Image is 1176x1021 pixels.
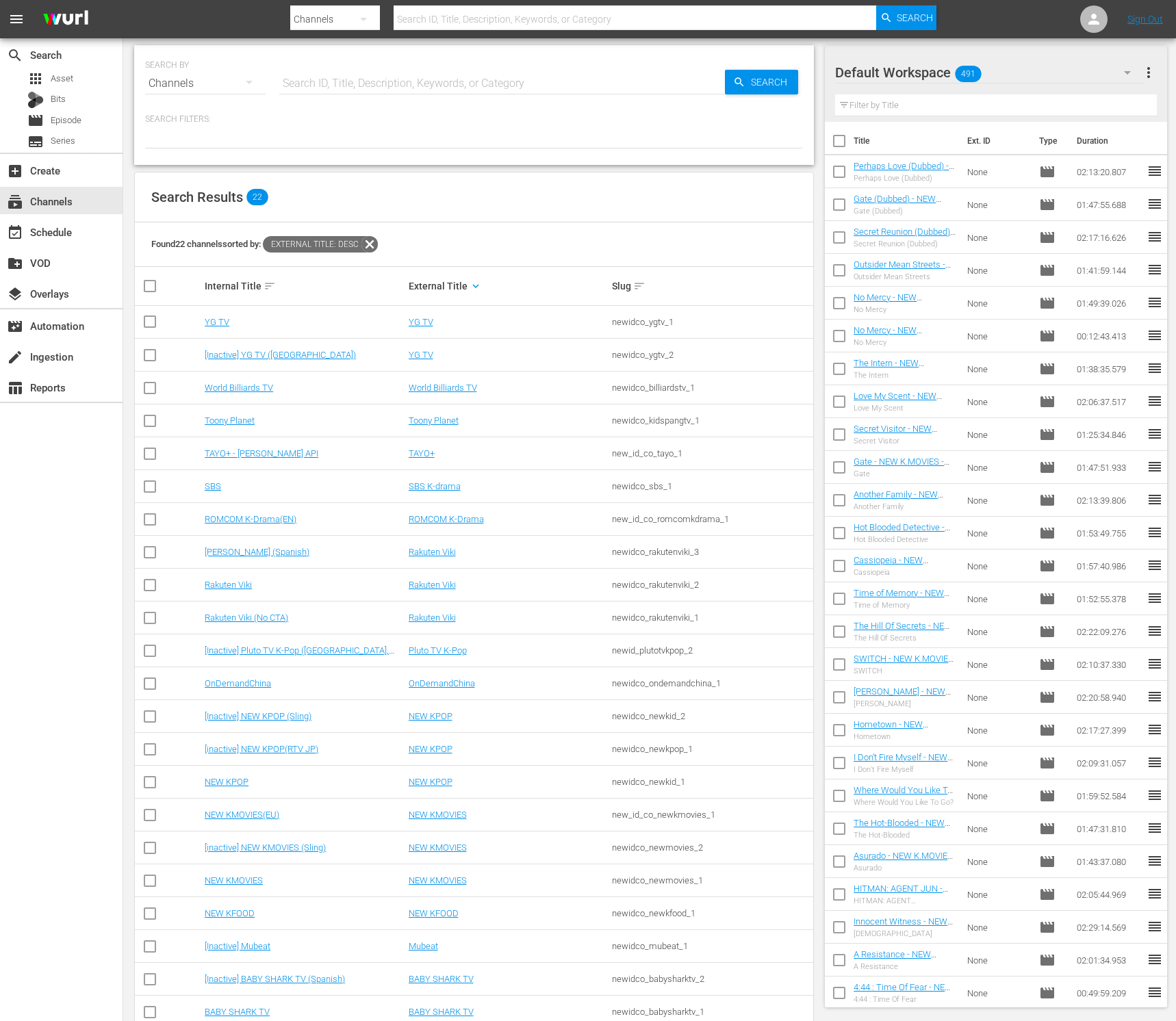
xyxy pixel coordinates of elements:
span: Episode [1039,919,1056,935]
button: Search [876,5,936,30]
td: 02:13:20.807 [1071,155,1147,188]
td: None [962,714,1034,747]
td: None [962,944,1034,977]
a: [Inactive] BABY SHARK TV (Spanish) [205,974,345,984]
span: Episode [1039,164,1056,180]
a: Sign Out [1127,14,1163,25]
div: [PERSON_NAME] [854,699,956,708]
a: [inactive] NEW KPOP(RTV JP) [205,744,318,754]
span: reorder [1147,426,1163,442]
a: I Don’t Fire Myself - NEW K.MOVIES - SSTV - 202506 [854,752,953,783]
span: sort [264,280,276,292]
div: Perhaps Love (Dubbed) [854,174,956,183]
a: YG TV [409,350,433,360]
td: 02:06:37.517 [1071,385,1147,418]
a: TAYO+ - [PERSON_NAME] API [205,448,318,458]
span: Episode [1039,295,1056,311]
div: Default Workspace [835,53,1144,92]
div: Channels [145,64,266,103]
span: Episode [1039,952,1056,968]
a: No Mercy - NEW K.MOVIES - SSTV - 202509 [854,292,926,323]
span: Episode [1039,985,1056,1001]
a: Perhaps Love (Dubbed) - NEW K.MOVIES - SSTV - 202510 [854,161,954,192]
td: None [962,221,1034,254]
span: Search [897,5,933,30]
div: 4:44 : Time Of Fear [854,995,956,1004]
a: HITMAN: AGENT JUN - NEW K.MOVIES - SSTV - 202505 [854,883,948,914]
span: reorder [1147,261,1163,278]
div: Gate (Dubbed) [854,207,956,216]
td: None [962,845,1034,878]
a: Where Would You Like To Go? - NEW K.MOVIES - SSTV - 202506 [854,785,953,816]
span: subtitles [27,133,44,150]
td: None [962,747,1034,779]
td: None [962,155,1034,188]
div: newidco_sbs_1 [612,481,811,491]
a: Toony Planet [409,415,459,426]
span: reorder [1147,294,1163,311]
td: 02:05:44.969 [1071,878,1147,911]
td: 02:01:34.953 [1071,944,1147,977]
td: None [962,878,1034,911]
td: None [962,352,1034,385]
a: YG TV [205,317,229,327]
td: None [962,320,1034,352]
a: Pluto TV K-Pop [409,645,467,656]
span: apps [27,70,44,87]
div: newidco_rakutenviki_1 [612,612,811,623]
span: Asset [51,72,73,86]
td: None [962,977,1034,1009]
div: newidco_billiardstv_1 [612,383,811,393]
div: new_id_co_tayo_1 [612,448,811,458]
span: Episode [1039,755,1056,771]
a: Rakuten Viki (No CTA) [205,612,288,623]
a: TAYO+ [409,448,435,458]
span: 491 [956,60,982,88]
td: 02:13:39.806 [1071,484,1147,517]
a: Secret Reunion (Dubbed) - NEW K.MOVIES - SSTV - 202510 [854,227,956,257]
span: reorder [1147,557,1163,573]
span: sort [633,280,645,292]
span: Episode [1039,459,1056,476]
td: None [962,550,1034,582]
td: None [962,451,1034,484]
a: BABY SHARK TV [409,974,474,984]
a: The Hot-Blooded - NEW K.MOVIES - SSTV - 202506 [854,818,950,849]
div: A Resistance [854,962,956,971]
td: 02:17:27.399 [1071,714,1147,747]
span: reorder [1147,984,1163,1000]
span: more_vert [1140,64,1157,81]
a: [inactive] NEW KMOVIES (Sling) [205,842,326,853]
span: reorder [1147,458,1163,475]
span: Episode [1039,886,1056,903]
td: 01:41:59.144 [1071,254,1147,287]
div: Time of Memory [854,601,956,610]
td: 02:22:09.276 [1071,615,1147,648]
a: NEW KMOVIES [205,875,263,886]
a: 4:44 : Time Of Fear - NEW K.MOVIES - SSTV - 202505 [854,982,953,1013]
a: Rakuten Viki [409,547,456,557]
button: more_vert [1140,56,1157,89]
span: Episode [1039,196,1056,213]
td: None [962,648,1034,681]
td: None [962,779,1034,812]
td: None [962,582,1034,615]
span: reorder [1147,524,1163,541]
div: Asurado [854,864,956,873]
a: NEW KMOVIES(EU) [205,810,279,820]
a: SWITCH - NEW K.MOVIES - SSTV - 202507 [854,654,954,674]
div: newidco_newmovies_2 [612,842,811,853]
span: Schedule [7,224,23,241]
td: 01:25:34.846 [1071,418,1147,451]
a: Cassiopeia - NEW K.MOVIES - SSTV - 202508 [854,555,928,586]
a: Hometown - NEW K.MOVIES - SSTV- 202506 [854,719,955,740]
a: Gate - NEW K.MOVIES - SSTV - 202508 [854,456,949,477]
td: 02:17:16.626 [1071,221,1147,254]
span: Episode [1039,853,1056,870]
div: newidco_newmovies_1 [612,875,811,886]
img: ans4CAIJ8jUAAAAAAAAAAAAAAAAAAAAAAAAgQb4GAAAAAAAAAAAAAAAAAAAAAAAAJMjXAAAAAAAAAAAAAAAAAAAAAAAAgAT5G... [33,3,99,36]
div: Hot Blooded Detective [854,535,956,544]
td: None [962,517,1034,550]
a: NEW KFOOD [409,908,459,918]
a: ROMCOM K-Drama [409,514,484,524]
